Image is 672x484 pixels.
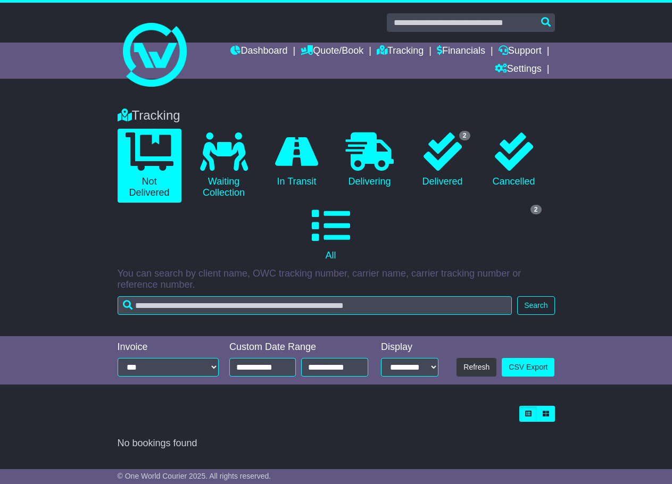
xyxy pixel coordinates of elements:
[517,296,554,315] button: Search
[118,129,181,203] a: Not Delivered
[267,129,327,191] a: In Transit
[229,341,368,353] div: Custom Date Range
[192,129,256,203] a: Waiting Collection
[457,358,496,377] button: Refresh
[118,341,219,353] div: Invoice
[230,43,287,61] a: Dashboard
[118,203,544,265] a: 2 All
[437,43,485,61] a: Financials
[499,43,542,61] a: Support
[301,43,363,61] a: Quote/Book
[118,268,555,291] p: You can search by client name, OWC tracking number, carrier name, carrier tracking number or refe...
[495,61,542,79] a: Settings
[118,438,555,449] div: No bookings found
[377,43,424,61] a: Tracking
[459,131,470,140] span: 2
[381,341,438,353] div: Display
[502,358,554,377] a: CSV Export
[530,205,542,214] span: 2
[112,108,560,123] div: Tracking
[412,129,473,191] a: 2 Delivered
[118,472,271,480] span: © One World Courier 2025. All rights reserved.
[338,129,402,191] a: Delivering
[484,129,544,191] a: Cancelled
